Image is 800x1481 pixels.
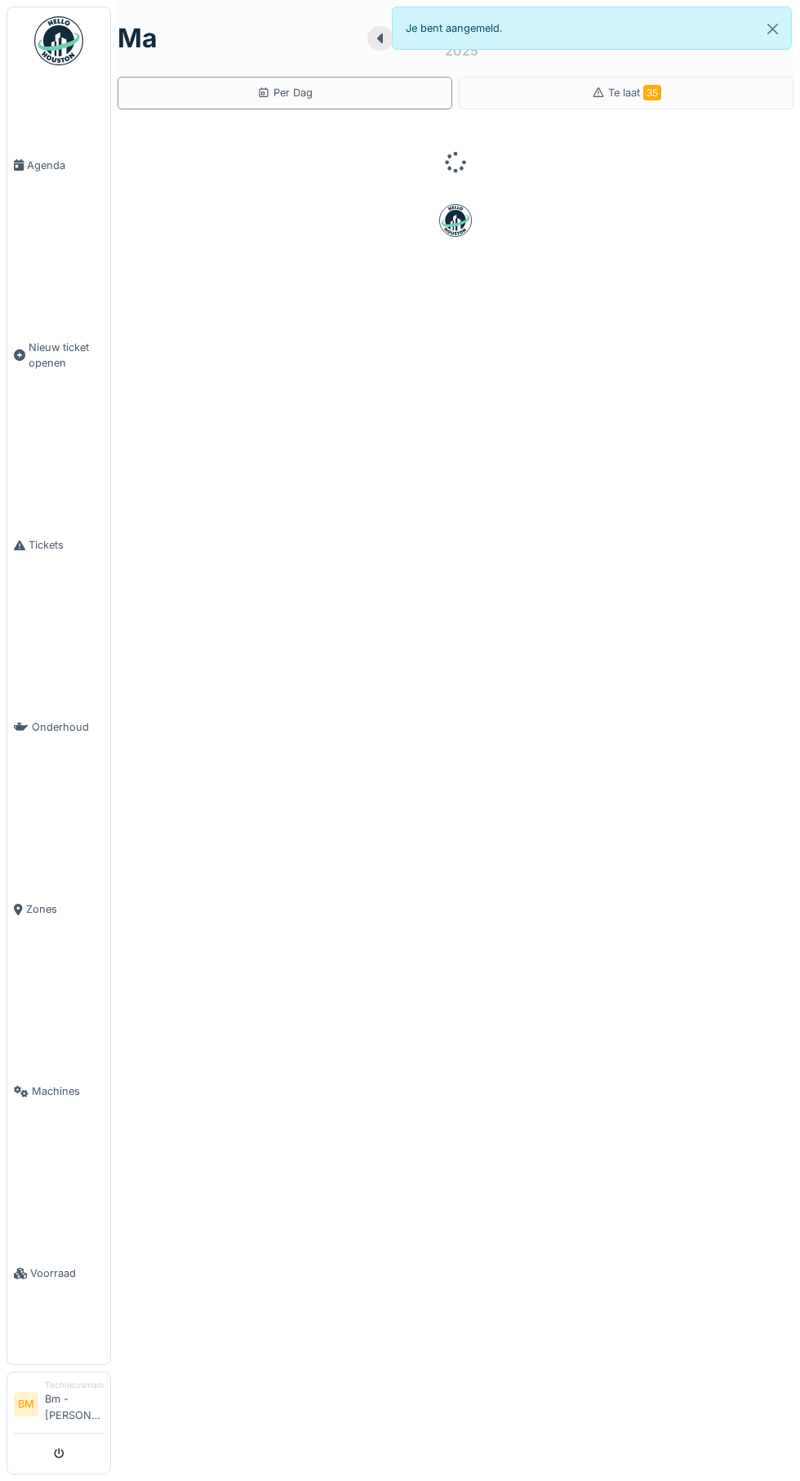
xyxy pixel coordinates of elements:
[643,85,661,100] span: 35
[29,537,104,553] span: Tickets
[257,85,313,100] div: Per Dag
[7,1000,110,1182] a: Machines
[32,719,104,735] span: Onderhoud
[14,1392,38,1417] li: BM
[7,454,110,636] a: Tickets
[45,1379,104,1430] li: Bm - [PERSON_NAME]
[7,74,110,256] a: Agenda
[34,16,83,65] img: Badge_color-CXgf-gQk.svg
[7,256,110,454] a: Nieuw ticket openen
[445,41,478,60] div: 2025
[30,1265,104,1281] span: Voorraad
[118,23,158,54] h1: ma
[29,340,104,371] span: Nieuw ticket openen
[27,158,104,173] span: Agenda
[45,1379,104,1391] div: Technicusmanager
[26,901,104,917] span: Zones
[608,87,661,99] span: Te laat
[32,1083,104,1099] span: Machines
[439,204,472,237] img: badge-BVDL4wpA.svg
[7,636,110,818] a: Onderhoud
[7,1182,110,1364] a: Voorraad
[7,818,110,1000] a: Zones
[14,1379,104,1434] a: BM TechnicusmanagerBm - [PERSON_NAME]
[754,7,791,51] button: Close
[392,7,792,50] div: Je bent aangemeld.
